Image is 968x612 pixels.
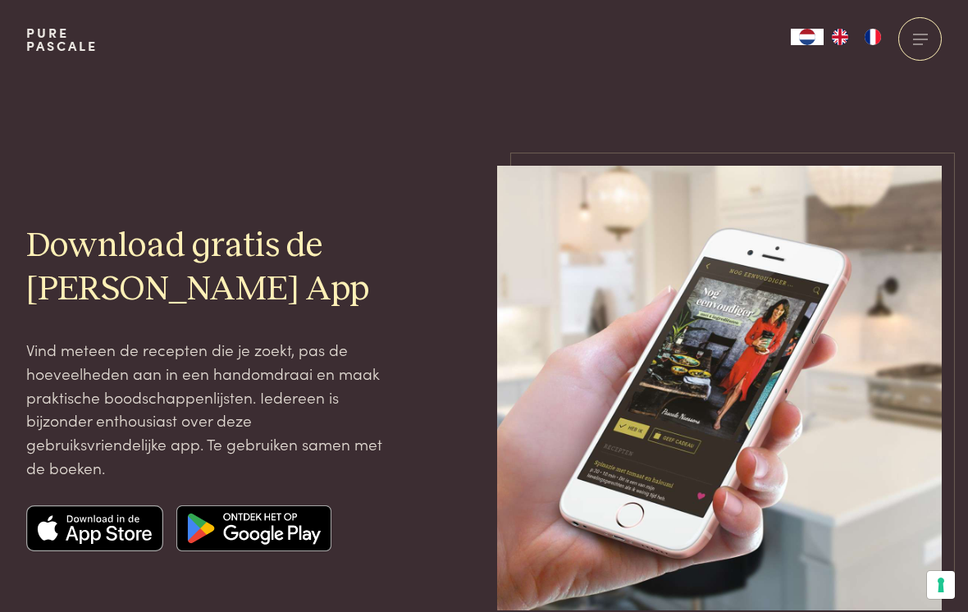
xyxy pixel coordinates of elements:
[824,29,856,45] a: EN
[791,29,889,45] aside: Language selected: Nederlands
[791,29,824,45] a: NL
[824,29,889,45] ul: Language list
[176,505,331,551] img: Google app store
[791,29,824,45] div: Language
[26,225,393,312] h2: Download gratis de [PERSON_NAME] App
[927,571,955,599] button: Uw voorkeuren voor toestemming voor trackingtechnologieën
[856,29,889,45] a: FR
[26,26,98,53] a: PurePascale
[26,338,393,479] p: Vind meteen de recepten die je zoekt, pas de hoeveelheden aan in een handomdraai en maak praktisc...
[26,505,164,551] img: Apple app store
[497,166,942,610] img: pascale-naessens-app-mockup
